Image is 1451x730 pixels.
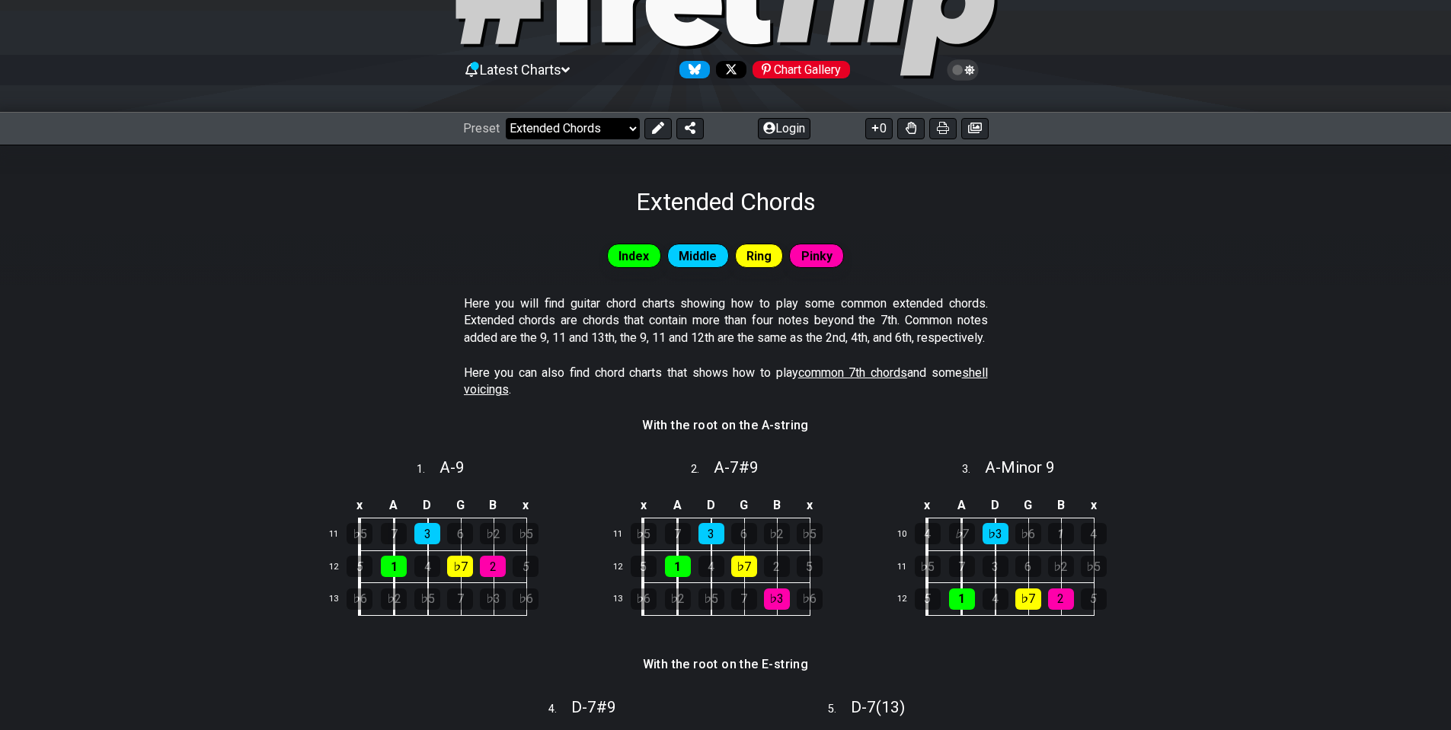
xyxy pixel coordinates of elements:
div: 2 [764,556,790,577]
a: Follow #fretflip at X [710,61,746,78]
td: x [626,493,661,518]
td: 12 [606,550,643,583]
div: ♭7 [731,556,757,577]
div: 3 [414,523,440,544]
div: ♭2 [1048,556,1074,577]
a: #fretflip at Pinterest [746,61,850,78]
div: ♭2 [764,523,790,544]
div: ♭5 [1081,556,1107,577]
div: ♭5 [631,523,657,544]
span: A - 9 [439,458,465,477]
div: ♭3 [983,523,1008,544]
td: 11 [890,550,927,583]
button: Toggle Dexterity for all fretkits [897,118,925,139]
div: ♭5 [698,588,724,610]
div: 6 [731,523,757,544]
div: 1 [949,588,975,610]
p: Here you will find guitar chord charts showing how to play some common extended chords. Extended ... [464,295,988,346]
td: D [979,493,1012,518]
select: Preset [506,118,640,139]
h4: With the root on the E-string [643,656,809,673]
div: ♭5 [347,523,372,544]
span: Latest Charts [480,62,561,78]
a: Follow #fretflip at Bluesky [673,61,710,78]
span: 1 . [417,461,439,478]
div: ♭7 [447,556,473,577]
div: ♭7 [1015,588,1041,610]
div: ♭3 [764,588,790,610]
div: ♭3 [480,588,506,610]
div: ♭2 [381,588,407,610]
span: 5 . [828,701,851,718]
button: Create image [961,118,989,139]
span: Index [618,245,649,267]
td: G [727,493,760,518]
div: 7 [447,588,473,610]
div: 5 [1081,588,1107,610]
span: Preset [463,121,500,135]
div: 4 [414,556,440,577]
td: x [793,493,826,518]
div: 5 [513,556,539,577]
td: 13 [606,583,643,616]
div: Chart Gallery [753,61,850,78]
button: 0 [865,118,893,139]
td: 11 [322,518,359,551]
div: 5 [631,556,657,577]
div: 4 [698,556,724,577]
td: 11 [606,518,643,551]
div: 5 [797,556,823,577]
span: Middle [679,245,717,267]
span: D - 7(13) [851,698,905,716]
button: Edit Preset [644,118,672,139]
div: 3 [983,556,1008,577]
div: ♭5 [513,523,539,544]
p: Here you can also find chord charts that shows how to play and some . [464,365,988,399]
td: x [1077,493,1110,518]
div: ♭2 [665,588,691,610]
button: Share Preset [676,118,704,139]
div: ♭2 [480,523,506,544]
div: ♭6 [1015,523,1041,544]
div: ♭6 [797,588,823,610]
td: G [1012,493,1044,518]
td: D [695,493,728,518]
span: A - 7#9 [714,458,759,477]
div: 7 [665,523,691,544]
div: 3 [698,523,724,544]
div: ♭7 [949,523,975,544]
div: 4 [983,588,1008,610]
td: x [510,493,542,518]
span: A - Minor 9 [985,458,1055,477]
div: 2 [480,556,506,577]
button: Print [929,118,957,139]
span: 4 . [548,701,571,718]
td: x [910,493,945,518]
span: 3 . [962,461,985,478]
div: 1 [381,556,407,577]
div: 1 [665,556,691,577]
td: B [1044,493,1077,518]
td: D [411,493,444,518]
div: 6 [1015,556,1041,577]
div: 4 [915,523,941,544]
td: A [944,493,979,518]
div: ♭5 [915,556,941,577]
span: Toggle light / dark theme [954,63,972,77]
div: 7 [949,556,975,577]
div: ♭5 [414,588,440,610]
div: 6 [447,523,473,544]
span: 2 . [691,461,714,478]
div: 5 [347,556,372,577]
div: 7 [381,523,407,544]
div: 7 [731,588,757,610]
td: 10 [890,518,927,551]
h1: Extended Chords [636,187,816,216]
td: G [444,493,477,518]
span: common 7th chords [798,365,907,380]
td: A [377,493,411,518]
div: 5 [915,588,941,610]
div: ♭6 [347,588,372,610]
button: Login [758,118,810,139]
span: D - 7#9 [571,698,616,716]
